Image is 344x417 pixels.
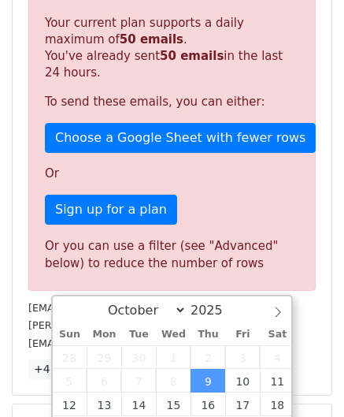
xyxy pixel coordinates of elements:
small: [EMAIL_ADDRESS][DOMAIN_NAME] [28,337,204,349]
span: October 9, 2025 [190,369,225,393]
small: [EMAIL_ADDRESS][DOMAIN_NAME] [28,302,204,314]
span: October 12, 2025 [53,393,87,416]
span: Wed [156,330,190,340]
strong: 50 emails [160,49,224,63]
span: October 18, 2025 [260,393,294,416]
strong: 50 emails [120,32,183,47]
p: To send these emails, you can either: [45,94,299,110]
span: October 2, 2025 [190,345,225,369]
span: Tue [121,330,156,340]
span: September 28, 2025 [53,345,87,369]
span: October 17, 2025 [225,393,260,416]
span: October 5, 2025 [53,369,87,393]
span: Sat [260,330,294,340]
span: October 4, 2025 [260,345,294,369]
span: Fri [225,330,260,340]
a: Choose a Google Sheet with fewer rows [45,123,316,153]
div: Or you can use a filter (see "Advanced" below) to reduce the number of rows [45,237,299,273]
a: Sign up for a plan [45,195,177,225]
span: September 30, 2025 [121,345,156,369]
span: Sun [53,330,87,340]
span: September 29, 2025 [87,345,121,369]
span: October 7, 2025 [121,369,156,393]
p: Or [45,166,299,182]
span: October 13, 2025 [87,393,121,416]
span: October 1, 2025 [156,345,190,369]
span: Thu [190,330,225,340]
a: +47 more [28,359,94,379]
p: Your current plan supports a daily maximum of . You've already sent in the last 24 hours. [45,15,299,81]
small: [PERSON_NAME][EMAIL_ADDRESS][DOMAIN_NAME] [28,319,287,331]
span: October 16, 2025 [190,393,225,416]
span: October 10, 2025 [225,369,260,393]
input: Year [187,303,243,318]
span: October 6, 2025 [87,369,121,393]
span: October 8, 2025 [156,369,190,393]
span: October 14, 2025 [121,393,156,416]
span: October 15, 2025 [156,393,190,416]
span: October 3, 2025 [225,345,260,369]
span: October 11, 2025 [260,369,294,393]
span: Mon [87,330,121,340]
iframe: Chat Widget [265,341,344,417]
